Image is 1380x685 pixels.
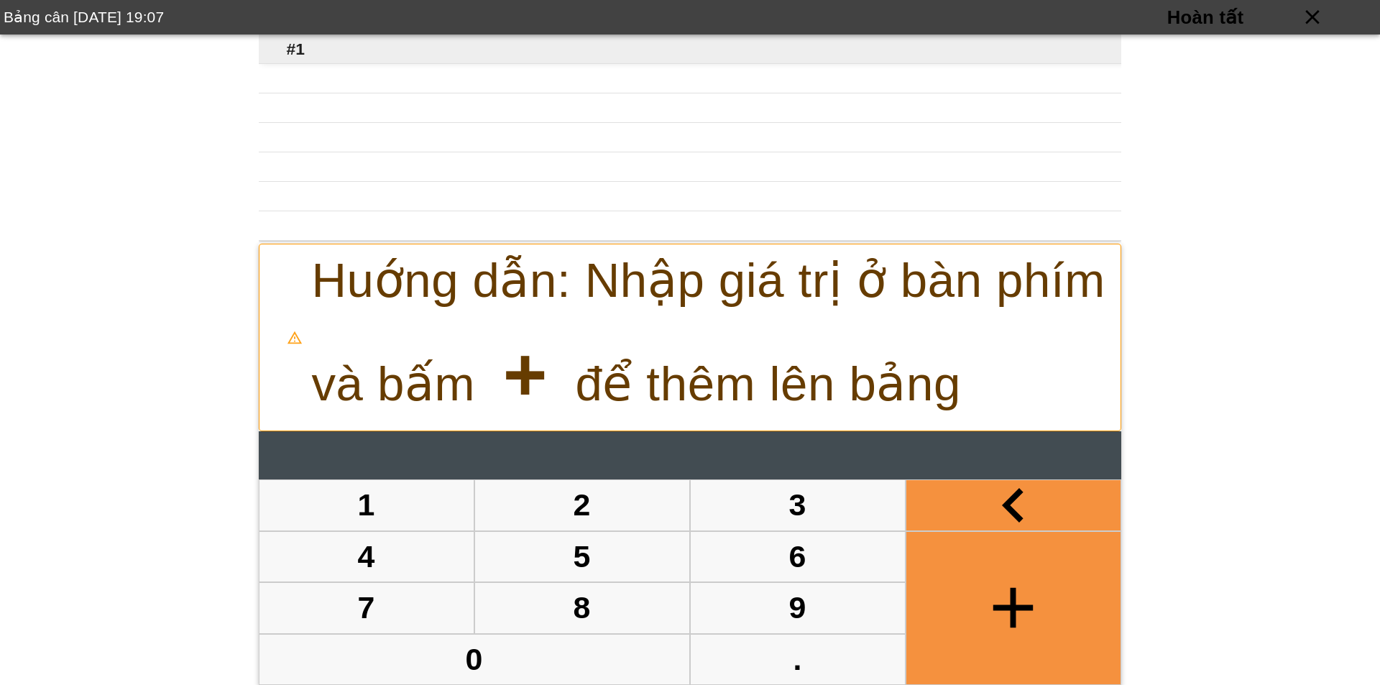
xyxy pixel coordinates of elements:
[475,480,689,530] button: 2
[311,244,1121,431] p: Huớng dẫn: Nhập giá trị ở bàn phím và bấm để thêm lên bảng
[475,532,689,581] button: 5
[4,5,1164,29] div: Bảng cân [DATE] 19:07
[259,583,474,633] button: 7
[259,480,474,530] button: 1
[691,635,905,684] button: .
[259,635,689,684] button: 0
[691,583,905,633] button: 9
[489,331,561,416] strong: +
[691,532,905,581] button: 6
[1167,4,1244,32] p: Hoàn tất
[259,532,474,581] button: 4
[691,480,905,530] button: 3
[475,583,689,633] button: 8
[286,36,305,60] span: #1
